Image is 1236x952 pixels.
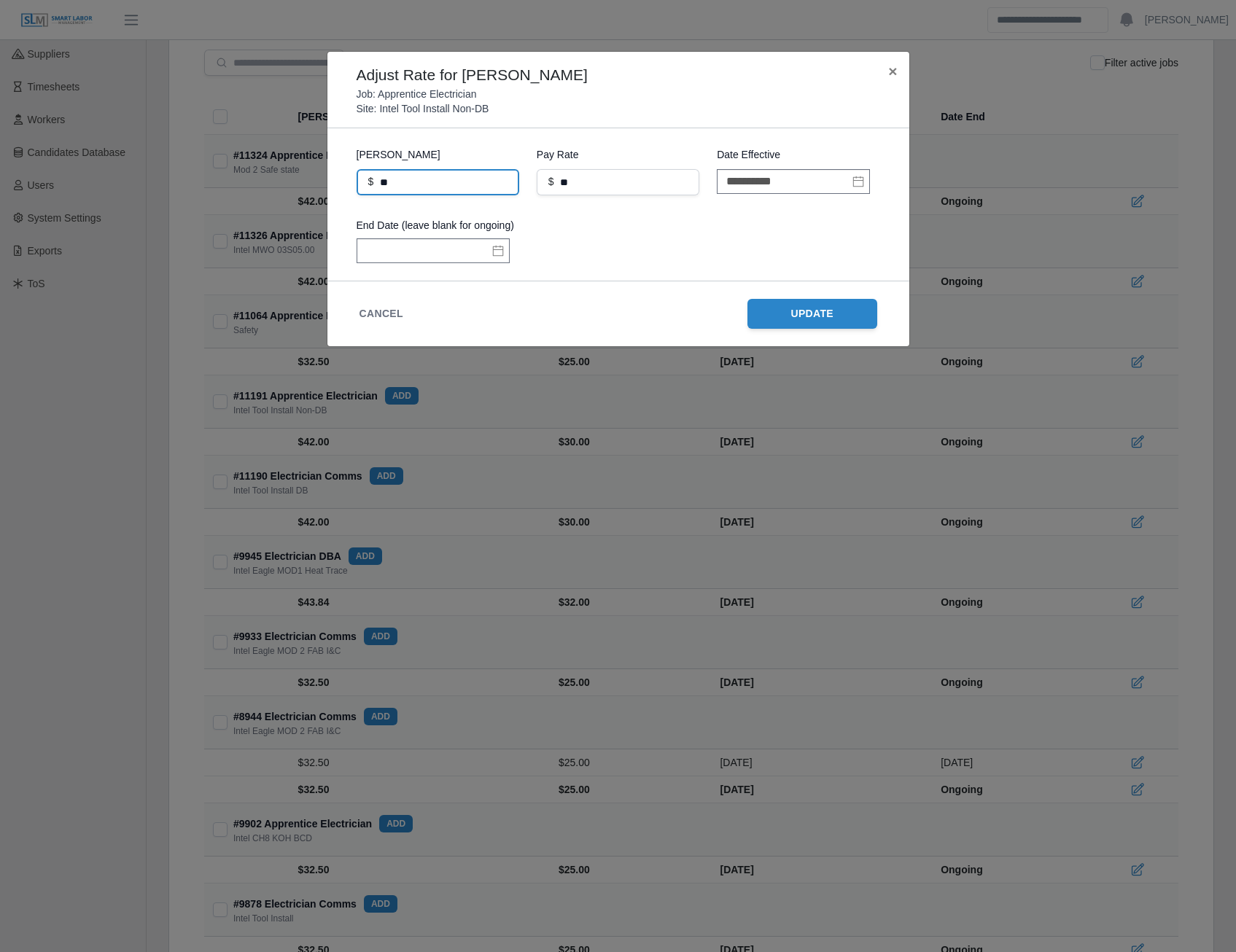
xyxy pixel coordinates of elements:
label: Date Effective [717,146,879,163]
button: Update [747,299,877,329]
label: Pay Rate [537,146,699,163]
label: [PERSON_NAME] [357,146,519,163]
p: Job: Apprentice Electrician [357,87,477,101]
button: Close [877,52,909,90]
button: Cancel [359,306,403,321]
label: End Date (leave blank for ongoing) [357,219,519,233]
p: Site: Intel Tool Install Non-DB [357,101,489,116]
span: × [888,63,897,79]
h4: Adjust Rate for [PERSON_NAME] [357,63,588,87]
